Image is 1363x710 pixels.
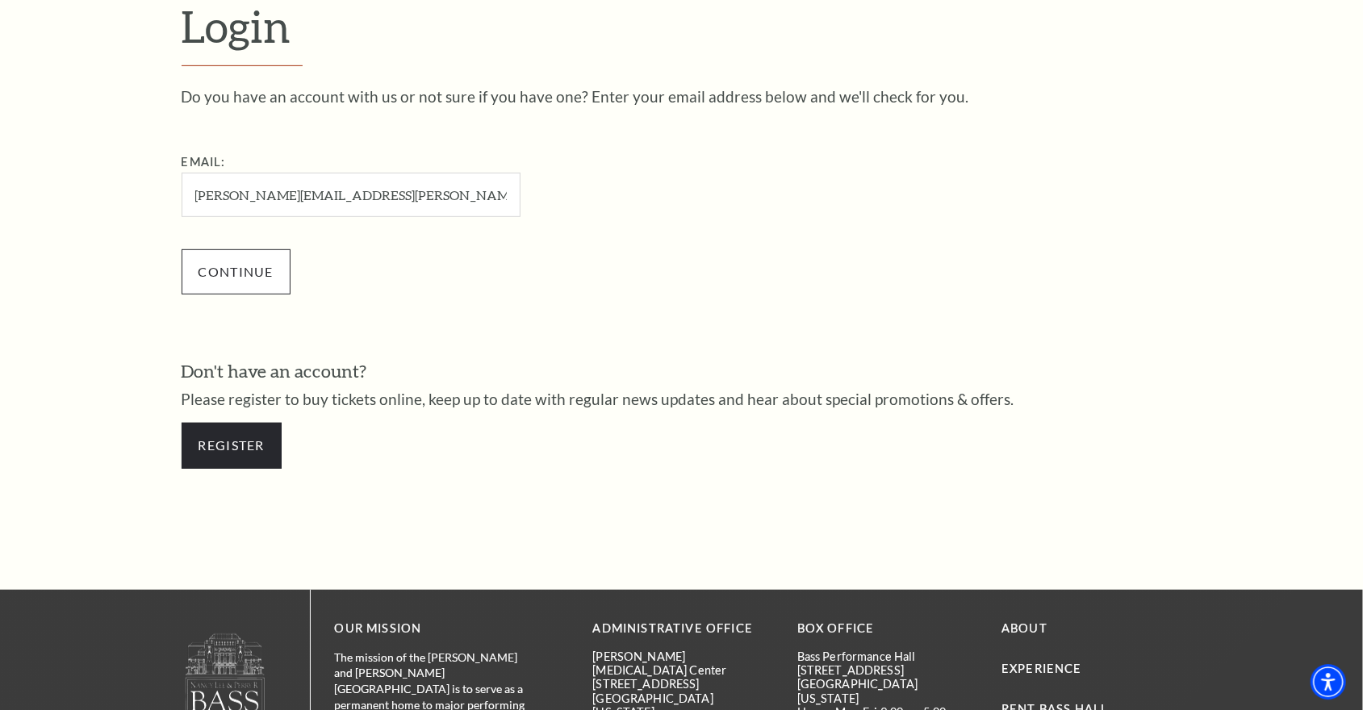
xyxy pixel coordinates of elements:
[797,619,977,639] p: BOX OFFICE
[797,677,977,705] p: [GEOGRAPHIC_DATA][US_STATE]
[182,359,1182,384] h3: Don't have an account?
[335,619,537,639] p: OUR MISSION
[182,89,1182,104] p: Do you have an account with us or not sure if you have one? Enter your email address below and we...
[1001,621,1047,635] a: About
[182,391,1182,407] p: Please register to buy tickets online, keep up to date with regular news updates and hear about s...
[593,619,773,639] p: Administrative Office
[797,663,977,677] p: [STREET_ADDRESS]
[1001,662,1082,675] a: Experience
[1311,664,1346,700] div: Accessibility Menu
[182,155,226,169] label: Email:
[593,649,773,678] p: [PERSON_NAME][MEDICAL_DATA] Center
[797,649,977,663] p: Bass Performance Hall
[182,423,282,468] a: Register
[182,173,521,217] input: Required
[182,249,291,294] input: Submit button
[593,677,773,691] p: [STREET_ADDRESS]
